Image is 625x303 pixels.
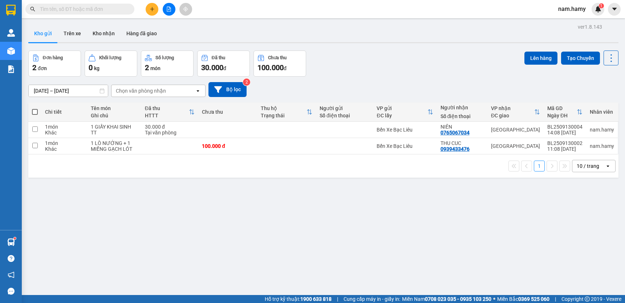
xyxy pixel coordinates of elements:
button: 1 [534,161,545,171]
div: Chưa thu [202,109,253,115]
img: logo-vxr [6,5,16,16]
span: 2 [145,63,149,72]
button: Lên hàng [524,52,557,65]
th: Toggle SortBy [257,102,316,122]
span: 0 [89,63,93,72]
div: 1 GIẤY KHAI SINH [91,124,138,130]
span: | [555,295,556,303]
img: icon-new-feature [595,6,601,12]
button: aim [179,3,192,16]
div: BL2509130002 [547,140,583,146]
sup: 2 [243,78,250,86]
div: 1 món [45,124,84,130]
div: 0765067034 [441,130,470,136]
svg: open [195,88,201,94]
button: caret-down [608,3,621,16]
span: 1 [600,3,602,8]
div: [GEOGRAPHIC_DATA] [491,143,540,149]
div: 1 LÒ NƯỚNG + 1 MIẾNG GẠCH LÓT [91,140,138,152]
div: HTTT [145,113,189,118]
div: BL2509130004 [547,124,583,130]
span: message [8,288,15,295]
div: THU CUC [441,140,484,146]
div: TT [91,130,138,136]
input: Select a date range. [29,85,108,97]
svg: open [605,163,611,169]
img: warehouse-icon [7,29,15,37]
span: Hỗ trợ kỹ thuật: [265,295,332,303]
div: Khác [45,146,84,152]
div: Tại văn phòng [145,130,195,136]
span: kg [94,65,100,71]
span: Miền Nam [402,295,491,303]
button: Khối lượng0kg [85,50,137,77]
button: Số lượng2món [141,50,194,77]
div: 10 / trang [577,162,599,170]
div: ĐC lấy [377,113,427,118]
div: Thu hộ [261,105,307,111]
div: Đơn hàng [43,55,63,60]
span: aim [183,7,188,12]
span: đ [223,65,226,71]
span: question-circle [8,255,15,262]
div: Bến Xe Bạc Liêu [377,127,433,133]
th: Toggle SortBy [141,102,198,122]
span: file-add [166,7,171,12]
strong: 0708 023 035 - 0935 103 250 [425,296,491,302]
span: 2 [32,63,36,72]
div: 1 món [45,140,84,146]
span: đ [284,65,287,71]
span: đơn [38,65,47,71]
div: ĐC giao [491,113,534,118]
sup: 1 [14,237,16,239]
span: | [337,295,338,303]
span: Miền Bắc [497,295,549,303]
span: 100.000 [257,63,284,72]
div: Đã thu [212,55,225,60]
div: Chi tiết [45,109,84,115]
div: NIÊN [441,124,484,130]
button: Trên xe [58,25,87,42]
button: Tạo Chuyến [561,52,600,65]
div: ver 1.8.143 [578,23,602,31]
div: 100.000 đ [202,143,253,149]
div: Số điện thoại [320,113,369,118]
div: Chọn văn phòng nhận [116,87,166,94]
div: Đã thu [145,105,189,111]
div: Bến Xe Bạc Liêu [377,143,433,149]
button: plus [146,3,158,16]
th: Toggle SortBy [487,102,544,122]
span: Cung cấp máy in - giấy in: [344,295,400,303]
span: notification [8,271,15,278]
button: Kho nhận [87,25,121,42]
div: Khác [45,130,84,136]
img: warehouse-icon [7,238,15,246]
button: Chưa thu100.000đ [253,50,306,77]
div: 11:08 [DATE] [547,146,583,152]
div: Ghi chú [91,113,138,118]
button: Hàng đã giao [121,25,163,42]
div: Khối lượng [99,55,121,60]
div: Trạng thái [261,113,307,118]
div: Số điện thoại [441,113,484,119]
strong: 1900 633 818 [300,296,332,302]
div: [GEOGRAPHIC_DATA] [491,127,540,133]
span: copyright [585,296,590,302]
img: solution-icon [7,65,15,73]
span: search [30,7,35,12]
div: nam.hamy [590,127,614,133]
button: file-add [163,3,175,16]
div: Người nhận [441,105,484,110]
div: VP nhận [491,105,534,111]
span: món [150,65,161,71]
button: Đã thu30.000đ [197,50,250,77]
div: Nhân viên [590,109,614,115]
span: plus [150,7,155,12]
span: caret-down [611,6,618,12]
div: Tên món [91,105,138,111]
button: Bộ lọc [208,82,247,97]
div: Mã GD [547,105,577,111]
div: 14:08 [DATE] [547,130,583,136]
th: Toggle SortBy [373,102,437,122]
div: 0939433476 [441,146,470,152]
